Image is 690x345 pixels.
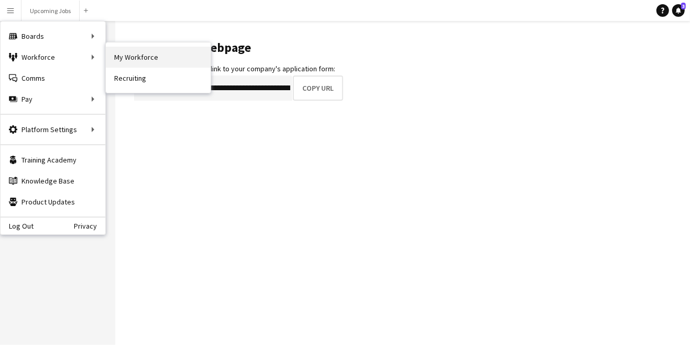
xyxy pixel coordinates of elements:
a: 3 [672,4,685,17]
a: Log Out [1,222,34,230]
div: Copy this URL to share a link to your company's application form: [134,64,343,73]
button: Copy URL [293,76,343,101]
div: Workforce [1,47,105,68]
div: Platform Settings [1,119,105,140]
a: Comms [1,68,105,89]
div: Pay [1,89,105,110]
a: Recruiting [106,68,211,89]
a: Product Updates [1,191,105,212]
span: 3 [681,3,686,9]
a: Training Academy [1,149,105,170]
button: Upcoming Jobs [21,1,80,21]
a: Privacy [74,222,105,230]
div: Boards [1,26,105,47]
h1: Application webpage [134,40,343,56]
a: Knowledge Base [1,170,105,191]
a: My Workforce [106,47,211,68]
